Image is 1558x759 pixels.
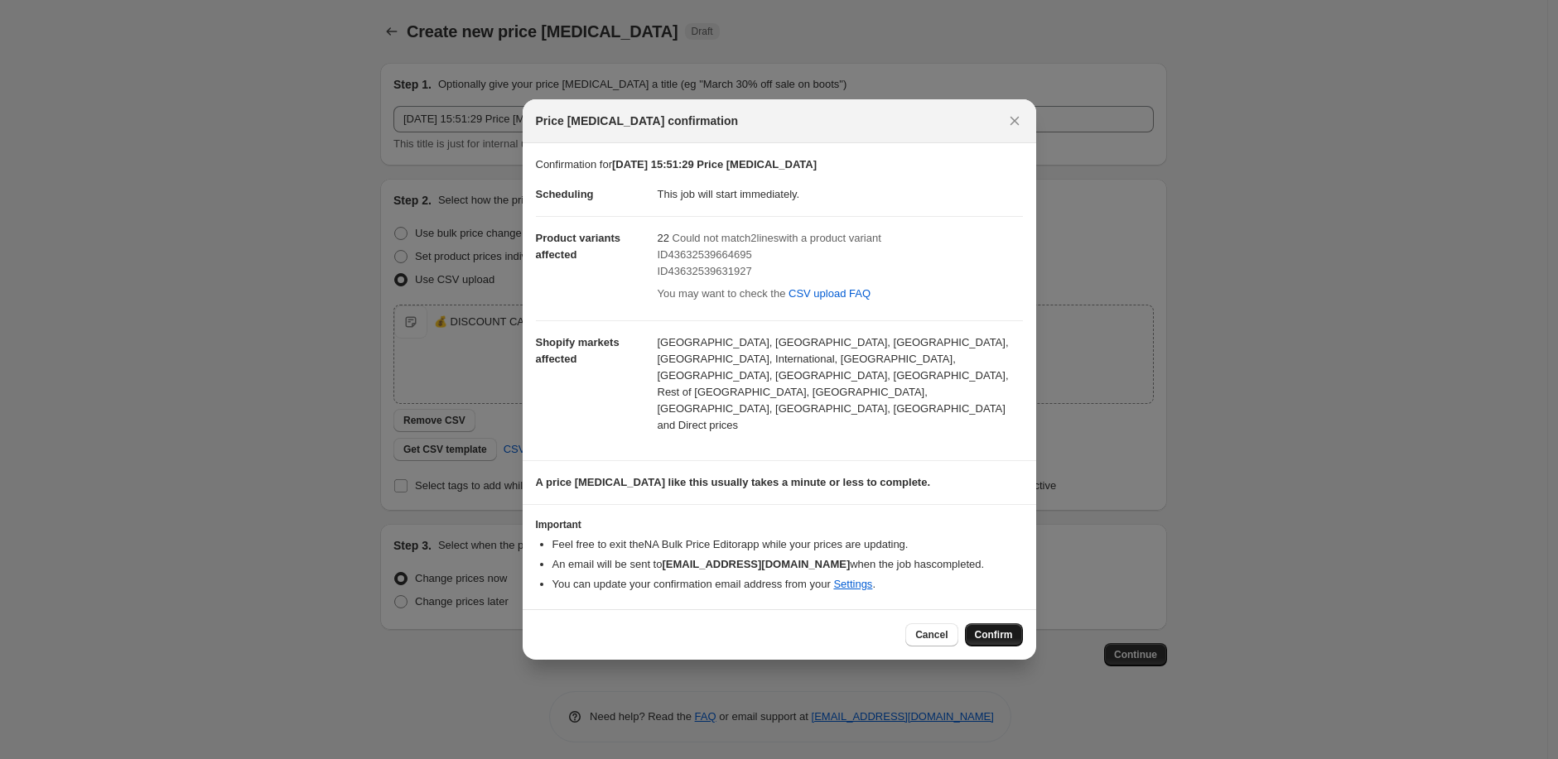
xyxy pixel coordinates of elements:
[536,188,594,200] span: Scheduling
[536,476,931,488] b: A price [MEDICAL_DATA] like this usually takes a minute or less to complete.
[536,518,1023,531] h3: Important
[612,158,817,171] b: [DATE] 15:51:29 Price [MEDICAL_DATA]
[536,336,620,365] span: Shopify markets affected
[658,287,786,300] span: You may want to check the
[536,232,621,261] span: Product variants affected
[658,230,1023,306] div: 22
[658,173,1023,216] dd: This job will start immediately.
[905,623,957,646] button: Cancel
[965,623,1023,646] button: Confirm
[658,320,1023,447] dd: [GEOGRAPHIC_DATA], [GEOGRAPHIC_DATA], [GEOGRAPHIC_DATA], [GEOGRAPHIC_DATA], International, [GEOGR...
[658,248,752,261] span: ID43632539664695
[662,558,850,570] b: [EMAIL_ADDRESS][DOMAIN_NAME]
[536,113,739,129] span: Price [MEDICAL_DATA] confirmation
[1003,109,1026,132] button: Close
[915,628,948,641] span: Cancel
[789,286,871,302] span: CSV upload FAQ
[779,281,880,307] a: CSV upload FAQ
[552,536,1023,553] li: Feel free to exit the NA Bulk Price Editor app while your prices are updating.
[833,578,872,590] a: Settings
[552,556,1023,573] li: An email will be sent to when the job has completed .
[658,265,752,277] span: ID43632539631927
[552,576,1023,593] li: You can update your confirmation email address from your .
[536,156,1023,173] p: Confirmation for
[975,628,1013,641] span: Confirm
[673,232,881,244] span: Could not match 2 line s with a product variant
